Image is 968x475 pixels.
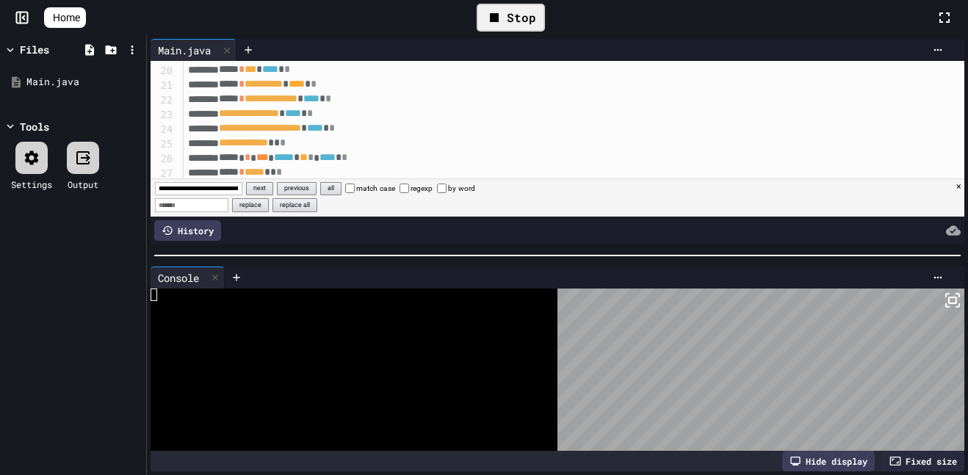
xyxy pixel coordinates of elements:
[400,184,433,192] label: regexp
[882,451,964,471] div: Fixed size
[151,167,175,181] div: 27
[68,178,98,191] div: Output
[151,43,218,58] div: Main.java
[320,182,342,196] button: all
[345,184,395,192] label: match case
[20,42,49,57] div: Files
[44,7,86,28] a: Home
[151,64,175,79] div: 20
[151,266,225,289] div: Console
[151,270,206,286] div: Console
[151,108,175,123] div: 23
[246,182,273,196] button: next
[53,10,80,25] span: Home
[151,137,175,152] div: 25
[477,4,545,32] div: Stop
[20,119,49,134] div: Tools
[400,184,409,193] input: regexp
[155,182,242,196] input: Find
[26,75,141,90] div: Main.java
[956,179,961,193] button: close
[232,198,269,212] button: replace
[11,178,52,191] div: Settings
[151,39,236,61] div: Main.java
[437,184,475,192] label: by word
[782,451,875,471] div: Hide display
[151,152,175,167] div: 26
[151,79,175,93] div: 21
[277,182,317,196] button: previous
[154,220,221,241] div: History
[272,198,317,212] button: replace all
[151,123,175,137] div: 24
[151,93,175,108] div: 22
[437,184,447,193] input: by word
[155,198,228,212] input: Replace
[345,184,355,193] input: match case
